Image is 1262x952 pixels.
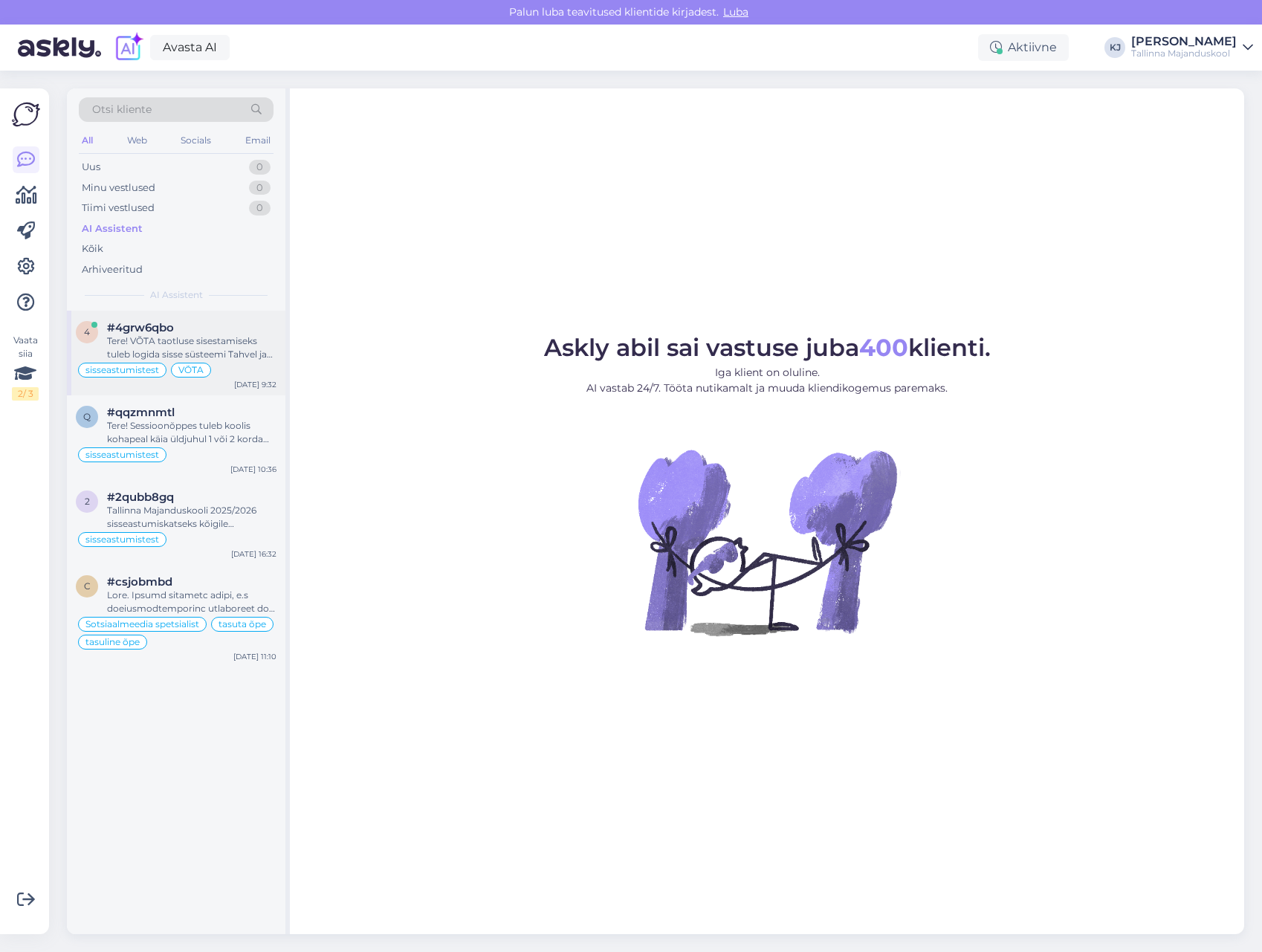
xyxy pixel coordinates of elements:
div: AI Assistent [82,221,143,236]
div: [DATE] 11:10 [233,651,276,662]
span: tasuline õpe [85,638,140,647]
div: Tere! Sessioonõppes tuleb koolis kohapeal käia üldjuhul 1 või 2 korda kuus kokku kuni kaheksal õp... [107,419,276,446]
div: Minu vestlused [82,181,155,195]
span: c [84,580,91,592]
div: Tiimi vestlused [82,201,155,216]
span: 2 [85,496,90,507]
span: sisseastumistest [85,535,159,544]
div: Tallinna Majanduskool [1131,48,1237,59]
div: [DATE] 16:32 [231,548,276,560]
div: Kõik [82,242,103,256]
a: [PERSON_NAME]Tallinna Majanduskool [1131,36,1253,59]
img: Askly Logo [12,100,40,129]
span: #csjobmbd [107,575,172,589]
div: 2 / 3 [12,387,39,401]
div: Email [242,131,274,150]
span: VÕTA [178,366,204,375]
div: 0 [249,201,271,216]
div: Lore. Ipsumd sitametc adipi, e.s doeiusmodtemporinc utlaboreet do magnaaliqua, eni admini venia q... [107,589,276,615]
div: Socials [178,131,214,150]
div: All [79,131,96,150]
img: explore-ai [113,32,144,63]
div: 0 [249,181,271,195]
p: Iga klient on oluline. AI vastab 24/7. Tööta nutikamalt ja muuda kliendikogemus paremaks. [544,365,991,396]
div: Uus [82,160,100,175]
span: #4grw6qbo [107,321,174,334]
b: 400 [859,333,908,362]
div: Arhiveeritud [82,262,143,277]
span: #qqzmnmtl [107,406,175,419]
span: #2qubb8gq [107,490,174,504]
div: Tallinna Majanduskooli 2025/2026 sisseastumiskatseks kõigile kutseõppe 5.taseme esmaõppe kandidaa... [107,504,276,531]
span: q [83,411,91,422]
div: Web [124,131,150,150]
span: Otsi kliente [92,102,152,117]
span: sisseastumistest [85,450,159,459]
span: Sotsiaalmeedia spetsialist [85,620,199,629]
div: [DATE] 10:36 [230,464,276,475]
img: No Chat active [633,408,901,676]
span: Luba [719,5,753,19]
div: [DATE] 9:32 [234,379,276,390]
div: 0 [249,160,271,175]
div: KJ [1104,37,1125,58]
span: AI Assistent [150,288,203,302]
div: Tere! VÕTA taotluse sisestamiseks tuleb logida sisse süsteemi Tahvel ja valida [PERSON_NAME] taot... [107,334,276,361]
div: Vaata siia [12,334,39,401]
a: Avasta AI [150,35,230,60]
span: Askly abil sai vastuse juba klienti. [544,333,991,362]
span: sisseastumistest [85,366,159,375]
div: Aktiivne [978,34,1069,61]
div: [PERSON_NAME] [1131,36,1237,48]
span: tasuta õpe [219,620,266,629]
span: 4 [84,326,90,337]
